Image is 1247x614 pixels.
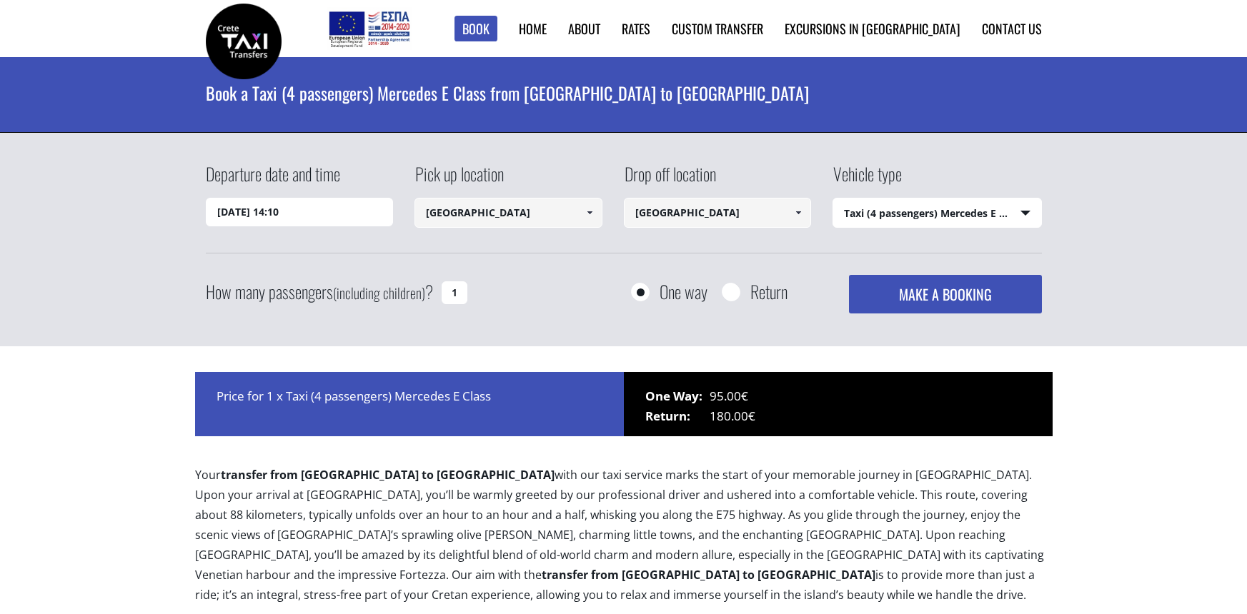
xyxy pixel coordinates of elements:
div: 95.00€ 180.00€ [624,372,1053,436]
img: Crete Taxi Transfers | Book a Taxi transfer from Heraklion airport to Rethymnon city | Crete Taxi... [206,4,282,79]
label: Departure date and time [206,161,340,198]
a: Show All Items [787,198,810,228]
small: (including children) [333,282,425,303]
a: Rates [622,19,650,38]
b: transfer from [GEOGRAPHIC_DATA] to [GEOGRAPHIC_DATA] [221,467,555,483]
a: Show All Items [577,198,601,228]
label: Return [750,283,788,301]
label: How many passengers ? [206,275,433,310]
input: Select drop-off location [624,198,812,228]
button: MAKE A BOOKING [849,275,1041,313]
label: Vehicle type [833,161,902,198]
h1: Book a Taxi (4 passengers) Mercedes E Class from [GEOGRAPHIC_DATA] to [GEOGRAPHIC_DATA] [206,57,1042,129]
a: Book [454,16,497,42]
label: Pick up location [414,161,504,198]
span: Taxi (4 passengers) Mercedes E Class [833,198,1041,228]
a: Excursions in [GEOGRAPHIC_DATA] [785,19,960,38]
span: One Way: [645,386,710,406]
a: Crete Taxi Transfers | Book a Taxi transfer from Heraklion airport to Rethymnon city | Crete Taxi... [206,32,282,47]
b: transfer from [GEOGRAPHIC_DATA] to [GEOGRAPHIC_DATA] [542,567,875,583]
a: Custom Transfer [672,19,763,38]
a: Home [519,19,547,38]
input: Select pickup location [414,198,602,228]
div: Price for 1 x Taxi (4 passengers) Mercedes E Class [195,372,624,436]
span: Return: [645,406,710,426]
label: Drop off location [624,161,716,198]
a: About [568,19,600,38]
label: One way [660,283,707,301]
a: Contact us [982,19,1042,38]
img: e-bannersEUERDF180X90.jpg [327,7,412,50]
